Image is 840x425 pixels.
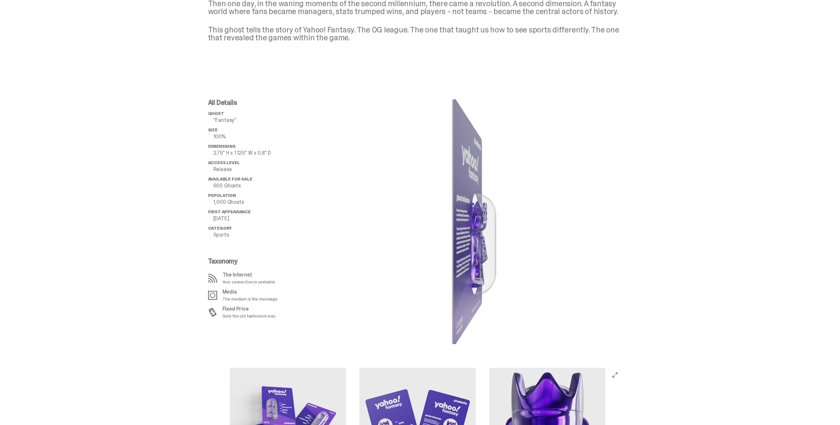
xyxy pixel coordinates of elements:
p: 600 Ghosts [213,183,313,188]
p: Fixed Price [222,306,276,312]
p: Media [222,289,278,295]
span: Population [208,193,236,198]
button: View full-screen [611,371,619,379]
p: Your connection is unstable [222,280,275,284]
p: 100% [213,134,313,139]
span: First Appearance [208,209,251,215]
p: Sold the old fashioned way [222,314,276,318]
p: The medium is the message [222,297,278,301]
p: Sports [213,232,313,238]
p: Release [213,167,313,172]
span: Size [208,127,218,133]
p: All Details [208,99,313,106]
p: This ghost tells the story of Yahoo! Fantasy. The OG league. The one that taught us how to see sp... [208,26,627,42]
span: Access Level [208,160,240,165]
p: [DATE] [213,216,313,221]
p: “Fantasy” [213,118,313,123]
p: 2.75" H x 1.125" W x 0.8" D [213,150,313,156]
p: The Internet [222,272,275,278]
span: Dimensions [208,144,236,149]
span: Available for Sale [208,176,252,182]
span: ghost [208,111,224,116]
p: 1,000 Ghosts [213,200,313,205]
span: Category [208,225,232,231]
p: Taxonomy [208,258,309,264]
